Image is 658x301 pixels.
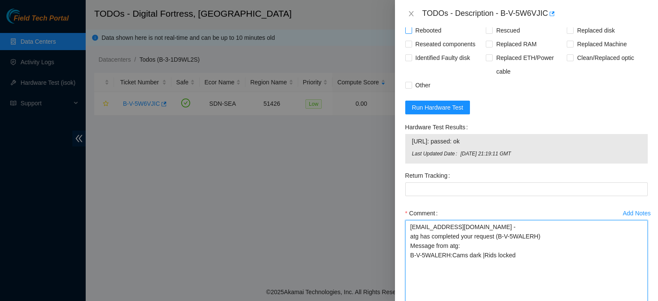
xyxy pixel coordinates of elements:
[412,137,641,146] span: [URL]: passed: ok
[405,182,648,196] input: Return Tracking
[412,37,479,51] span: Reseated components
[412,150,461,158] span: Last Updated Date
[412,78,434,92] span: Other
[405,120,471,134] label: Hardware Test Results
[408,10,415,17] span: close
[493,51,567,78] span: Replaced ETH/Power cable
[405,169,454,182] label: Return Tracking
[574,51,637,65] span: Clean/Replaced optic
[574,24,618,37] span: Replaced disk
[622,206,651,220] button: Add Notes
[405,101,470,114] button: Run Hardware Test
[412,24,445,37] span: Rebooted
[461,150,641,158] span: [DATE] 21:19:11 GMT
[623,210,651,216] div: Add Notes
[405,206,441,220] label: Comment
[574,37,630,51] span: Replaced Machine
[493,24,523,37] span: Rescued
[412,51,474,65] span: Identified Faulty disk
[422,7,648,21] div: TODOs - Description - B-V-5W6VJIC
[493,37,540,51] span: Replaced RAM
[405,10,417,18] button: Close
[412,103,464,112] span: Run Hardware Test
